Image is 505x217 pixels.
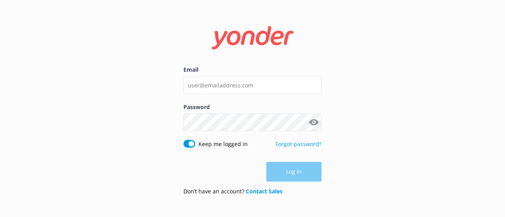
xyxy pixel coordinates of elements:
input: user@emailaddress.com [183,76,322,94]
button: Show password [306,115,322,130]
a: Forgot password? [275,140,322,148]
label: Password [183,103,322,111]
label: Keep me logged in [198,140,248,148]
label: Email [183,65,322,74]
p: Don’t have an account? [183,187,282,196]
a: Contact Sales [246,187,282,195]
